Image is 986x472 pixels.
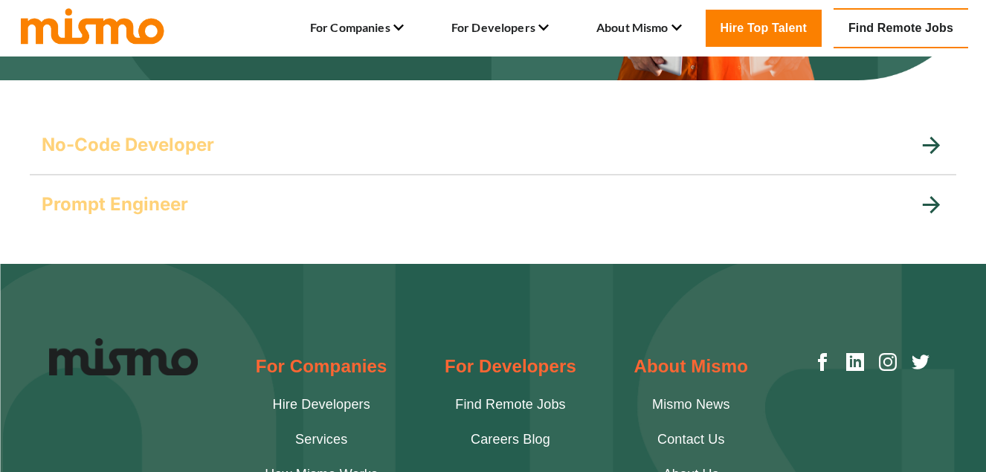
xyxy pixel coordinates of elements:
li: About Mismo [596,16,682,41]
a: Mismo News [652,395,730,415]
h2: For Developers [445,353,576,380]
a: Careers Blog [471,430,550,450]
h2: For Companies [256,353,387,380]
div: No-Code Developer [30,115,956,175]
a: Find Remote Jobs [455,395,565,415]
h5: Prompt Engineer [42,193,188,216]
h2: About Mismo [634,353,748,380]
a: Find Remote Jobs [834,8,968,48]
a: Hire Developers [273,395,370,415]
div: Prompt Engineer [30,175,956,234]
a: Contact Us [657,430,725,450]
h5: No-Code Developer [42,133,214,157]
a: Hire Top Talent [706,10,822,47]
img: Logo [49,338,198,375]
li: For Companies [310,16,404,41]
li: For Developers [451,16,549,41]
img: logo [18,5,167,45]
a: Services [295,430,347,450]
